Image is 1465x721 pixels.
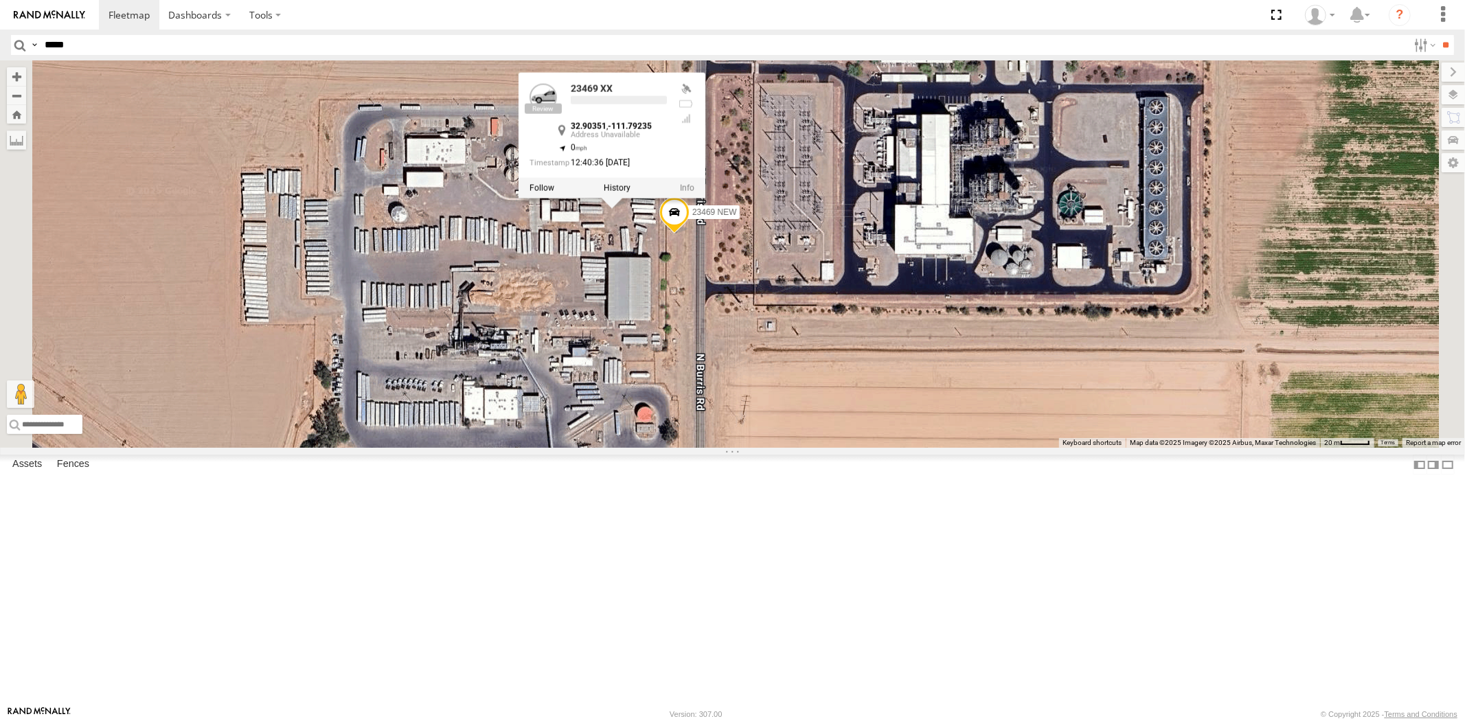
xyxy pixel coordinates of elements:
[7,130,26,150] label: Measure
[1063,438,1122,448] button: Keyboard shortcuts
[1413,455,1427,474] label: Dock Summary Table to the Left
[677,113,694,124] div: Last Event GSM Signal Strength
[692,207,736,217] span: 23469 NEW
[1389,4,1411,26] i: ?
[1409,35,1438,55] label: Search Filter Options
[14,10,85,20] img: rand-logo.svg
[677,84,694,95] div: Valid GPS Fix
[7,67,26,86] button: Zoom in
[1406,439,1461,446] a: Report a map error
[7,380,34,408] button: Drag Pegman onto the map to open Street View
[7,105,26,124] button: Zoom Home
[603,183,630,192] label: View Asset History
[1324,439,1340,446] span: 20 m
[607,122,651,131] strong: -111.79235
[1381,440,1396,446] a: Terms (opens in new tab)
[29,35,40,55] label: Search Query
[670,710,722,718] div: Version: 307.00
[677,99,694,110] div: No battery health information received from this device.
[50,455,96,474] label: Fences
[1385,710,1457,718] a: Terms and Conditions
[529,183,554,192] label: Realtime tracking of Asset
[7,86,26,105] button: Zoom out
[570,143,587,152] span: 0
[570,84,666,94] div: 23469 XX
[570,122,606,131] strong: 32.90351
[1441,455,1455,474] label: Hide Summary Table
[8,707,71,721] a: Visit our Website
[570,122,666,139] div: ,
[1320,438,1374,448] button: Map Scale: 20 m per 40 pixels
[1321,710,1457,718] div: © Copyright 2025 -
[1442,153,1465,172] label: Map Settings
[5,455,49,474] label: Assets
[1130,439,1316,446] span: Map data ©2025 Imagery ©2025 Airbus, Maxar Technologies
[1300,5,1340,25] div: Sardor Khadjimedov
[529,158,666,169] div: Date/time of location update
[679,183,694,192] a: View Asset Details
[1427,455,1440,474] label: Dock Summary Table to the Right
